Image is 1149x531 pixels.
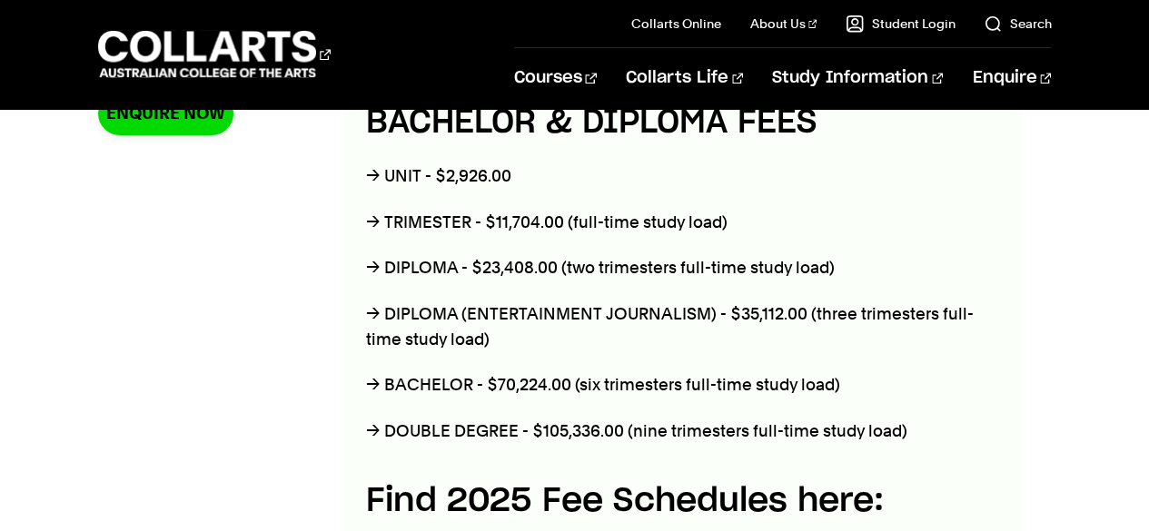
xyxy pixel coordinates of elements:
a: Student Login [846,15,955,33]
div: Go to homepage [98,28,331,80]
h4: BACHELOR & DIPLOMA FEES [366,98,1001,147]
h4: Find 2025 Fee Schedules here: [366,477,1001,526]
a: Collarts Online [631,15,721,33]
a: Search [984,15,1051,33]
p: → TRIMESTER - $11,704.00 (full-time study load) [366,210,1001,235]
a: Enquire Now [98,92,233,134]
a: Enquire [972,48,1051,108]
p: → DIPLOMA - $23,408.00 (two trimesters full-time study load) [366,255,1001,280]
a: Collarts Life [626,48,743,108]
a: Courses [514,48,597,108]
a: Study Information [772,48,943,108]
p: → BACHELOR - $70,224.00 (six trimesters full-time study load) [366,372,1001,398]
a: About Us [750,15,817,33]
p: → DOUBLE DEGREE - $105,336.00 (nine trimesters full-time study load) [366,418,1001,444]
p: → UNIT - $2,926.00 [366,163,1001,189]
p: → DIPLOMA (ENTERTAINMENT JOURNALISM) - $35,112.00 (three trimesters full-time study load) [366,301,1001,352]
